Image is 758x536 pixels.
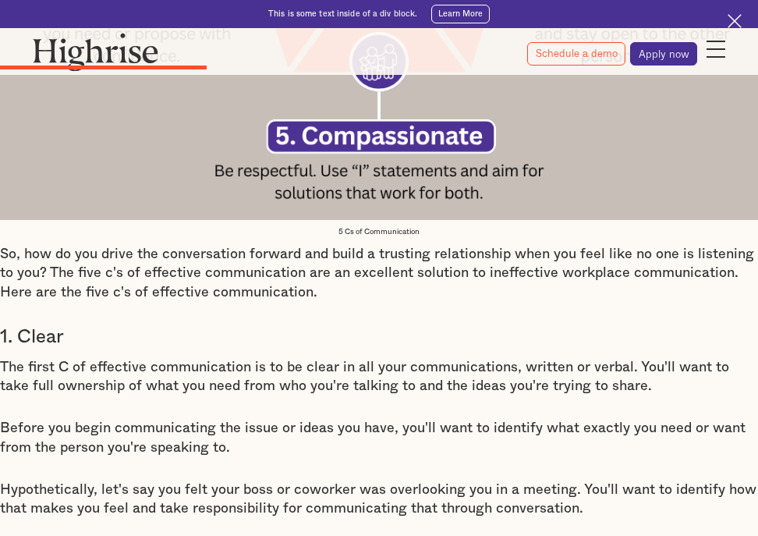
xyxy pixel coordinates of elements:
div: This is some text inside of a div block. [268,9,417,20]
a: Learn More [431,5,490,23]
a: Apply now [630,42,697,66]
img: Cross icon [728,14,742,28]
a: Schedule a demo [527,42,625,66]
img: Highrise logo [33,33,158,71]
